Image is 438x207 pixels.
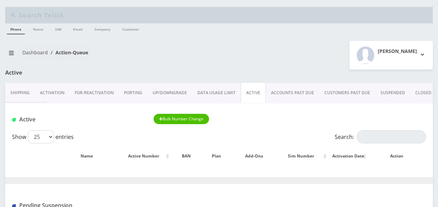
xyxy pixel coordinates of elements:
[201,146,231,166] th: Plan
[5,45,214,65] nav: breadcrumb
[119,83,147,103] a: PORTING
[12,118,16,122] img: Active
[266,83,319,103] a: ACCOUNTS PAST DUE
[35,83,70,103] a: Activation
[5,83,35,103] a: Shipping
[154,114,209,124] button: Bulk Number Change
[52,23,65,34] a: SIM
[5,69,141,76] h1: Active
[232,146,277,166] th: Add-Ons
[335,130,426,143] label: Search:
[120,146,171,166] th: Active Number
[241,83,266,103] a: ACTIVE
[357,130,426,143] input: Search:
[30,23,47,34] a: Name
[91,23,114,34] a: Company
[277,146,328,166] th: Sim Number
[147,83,192,103] a: UP/DOWNGRADE
[378,48,417,54] h2: [PERSON_NAME]
[54,146,119,166] th: Name
[119,23,143,34] a: Customer
[375,83,410,103] a: SUSPENDED
[12,130,74,143] label: Show entries
[171,146,201,166] th: BAN
[368,146,425,166] th: Action
[12,116,143,123] h1: Active
[28,130,54,143] select: Showentries
[329,146,368,166] th: Activation Date
[70,23,86,34] a: Email
[319,83,375,103] a: CUSTOMERS PAST DUE
[192,83,241,103] a: DATA USAGE LIMIT
[48,49,88,56] li: Action-Queue
[410,83,437,103] a: CLOSED
[350,41,433,69] button: [PERSON_NAME]
[22,49,48,56] a: Dashboard
[70,83,119,103] a: FOR-REActivation
[19,9,431,22] input: Search Teltik
[7,23,25,34] a: Phone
